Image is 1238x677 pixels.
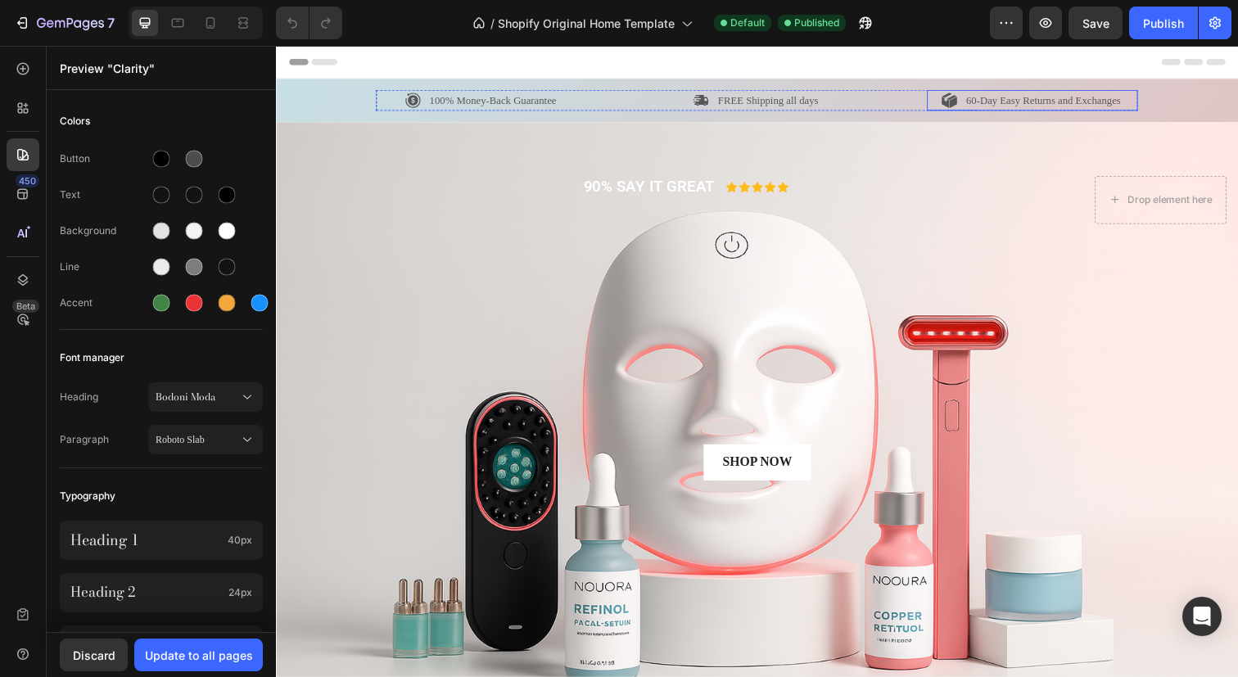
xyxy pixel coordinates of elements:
[705,47,863,64] p: 60-Day Easy Returns and Exchanges
[730,16,765,30] span: Default
[60,223,148,238] div: Background
[60,390,148,404] span: Heading
[451,47,553,64] p: FREE Shipping all days
[276,46,1238,677] iframe: Design area
[107,13,115,33] p: 7
[148,425,263,454] button: Roboto Slab
[60,111,90,131] span: Colors
[314,134,448,155] p: 90% SAY IT GREAT
[60,486,115,506] span: Typography
[60,187,148,202] div: Text
[1182,597,1222,636] div: Open Intercom Messenger
[60,60,263,77] p: Preview "Clarity"
[794,16,839,30] span: Published
[60,151,148,166] div: Button
[228,585,252,600] span: 24px
[60,296,148,310] div: Accent
[60,348,124,368] span: Font manager
[60,639,128,671] button: Discard
[156,432,239,447] span: Roboto Slab
[1143,15,1184,32] div: Publish
[228,533,252,548] span: 40px
[156,390,239,404] span: Bodoni Moda
[276,7,342,39] div: Undo/Redo
[456,417,527,434] p: Shop Now
[73,647,115,664] div: Discard
[1129,7,1198,39] button: Publish
[60,260,148,274] div: Line
[70,583,222,603] p: Heading 2
[60,432,148,447] span: Paragraph
[16,174,39,187] div: 450
[436,407,547,444] a: Shop Now
[134,639,263,671] button: Update to all pages
[12,300,39,313] div: Beta
[1082,16,1109,30] span: Save
[870,151,956,164] div: Drop element here
[490,15,495,32] span: /
[145,647,253,664] div: Update to all pages
[498,15,675,32] span: Shopify Original Home Template
[1069,7,1123,39] button: Save
[70,530,221,549] p: Heading 1
[7,7,122,39] button: 7
[148,382,263,412] button: Bodoni Moda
